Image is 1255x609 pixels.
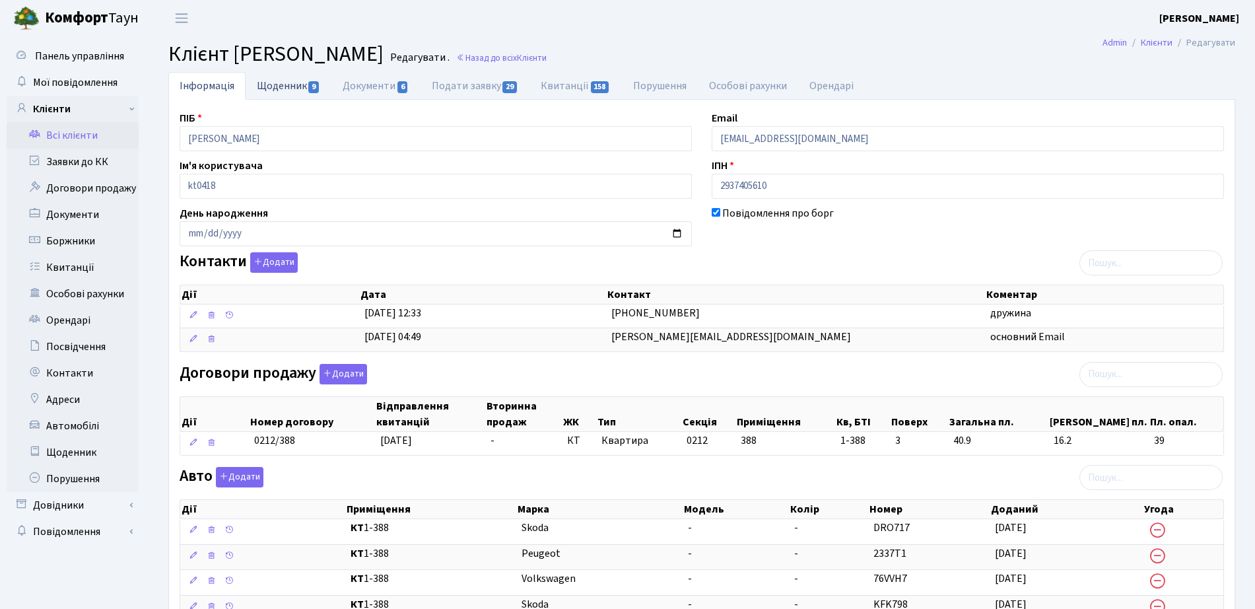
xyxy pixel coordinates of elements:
a: Квитанції [7,254,139,281]
th: ЖК [562,397,596,431]
button: Переключити навігацію [165,7,198,29]
span: 40.9 [953,433,1043,448]
a: Назад до всіхКлієнти [456,52,547,64]
th: Колір [789,500,869,519]
a: Квитанції [529,72,621,100]
span: DRO717 [873,520,910,535]
span: 3 [895,433,943,448]
a: Орендарі [7,307,139,334]
a: Порушення [7,466,139,492]
th: Номер [868,500,990,519]
span: [DATE] 04:49 [364,330,421,344]
span: Панель управління [35,49,124,63]
span: 1-388 [351,520,510,536]
input: Пошук... [1079,465,1223,490]
a: Всі клієнти [7,122,139,149]
li: Редагувати [1172,36,1235,50]
img: logo.png [13,5,40,32]
label: Контакти [180,252,298,273]
span: 39 [1154,433,1218,448]
span: Volkswagen [522,571,576,586]
span: [DATE] [995,546,1027,561]
a: Панель управління [7,43,139,69]
span: 6 [397,81,408,93]
a: Адреси [7,386,139,413]
th: Дії [180,397,249,431]
span: дружина [990,306,1031,320]
span: - [794,546,798,561]
span: 1-388 [351,546,510,561]
label: Договори продажу [180,364,367,384]
th: Пл. опал. [1149,397,1223,431]
a: Особові рахунки [698,72,798,100]
span: Квартира [601,433,676,448]
th: Коментар [985,285,1223,304]
th: Поверх [890,397,949,431]
span: - [688,546,692,561]
th: Марка [516,500,683,519]
span: 76VVH7 [873,571,907,586]
a: Особові рахунки [7,281,139,307]
span: - [491,433,494,448]
a: Admin [1102,36,1127,50]
a: Документи [7,201,139,228]
a: Щоденник [7,439,139,466]
a: Порушення [622,72,698,100]
span: 388 [741,433,757,448]
th: Угода [1143,500,1223,519]
a: Додати [213,465,263,488]
a: Мої повідомлення [7,69,139,96]
span: [PERSON_NAME][EMAIL_ADDRESS][DOMAIN_NAME] [611,330,851,344]
th: Приміщення [345,500,516,519]
th: Дії [180,285,359,304]
b: КТ [351,546,364,561]
th: Кв, БТІ [835,397,890,431]
th: Дата [359,285,607,304]
span: 9 [308,81,319,93]
a: [PERSON_NAME] [1159,11,1239,26]
span: Клієнт [PERSON_NAME] [168,39,384,69]
span: - [688,520,692,535]
label: Email [712,110,737,126]
a: Додати [316,361,367,384]
span: Peugeot [522,546,560,561]
th: Контакт [606,285,985,304]
span: [PHONE_NUMBER] [611,306,700,320]
span: 158 [591,81,609,93]
a: Автомобілі [7,413,139,439]
a: Подати заявку [421,72,529,100]
a: Додати [247,250,298,273]
span: 0212 [687,433,708,448]
b: КТ [351,520,364,535]
a: Контакти [7,360,139,386]
th: Доданий [990,500,1143,519]
a: Повідомлення [7,519,139,545]
a: Щоденник [246,72,331,99]
button: Контакти [250,252,298,273]
label: Авто [180,467,263,487]
span: 29 [502,81,517,93]
label: ПІБ [180,110,202,126]
th: Секція [681,397,735,431]
a: Заявки до КК [7,149,139,175]
a: Боржники [7,228,139,254]
input: Пошук... [1079,362,1223,387]
th: Загальна пл. [948,397,1048,431]
th: Дії [180,500,345,519]
th: Відправлення квитанцій [375,397,485,431]
a: Довідники [7,492,139,519]
span: 16.2 [1054,433,1143,448]
span: Клієнти [517,52,547,64]
a: Договори продажу [7,175,139,201]
span: [DATE] 12:33 [364,306,421,320]
small: Редагувати . [388,52,450,64]
a: Інформація [168,72,246,100]
span: основний Email [990,330,1065,344]
a: Клієнти [7,96,139,122]
span: КТ [567,433,591,448]
span: Таун [45,7,139,30]
span: Мої повідомлення [33,75,118,90]
a: Орендарі [798,72,865,100]
nav: breadcrumb [1083,29,1255,57]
